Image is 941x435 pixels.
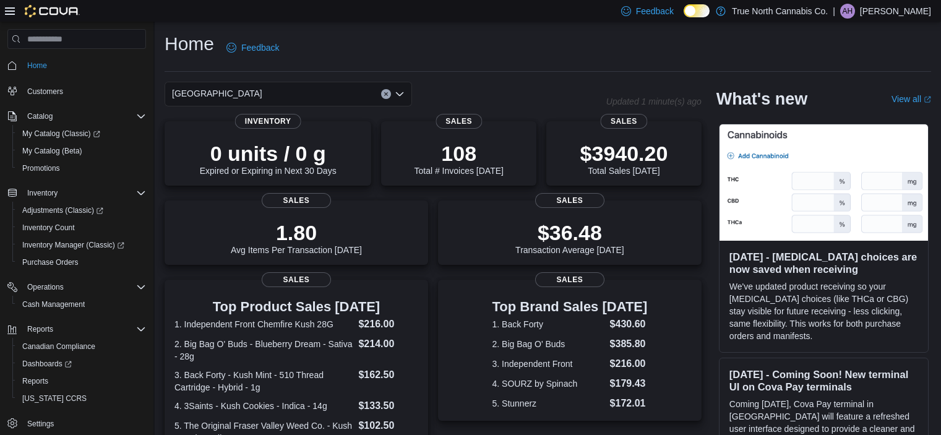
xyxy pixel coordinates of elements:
[2,56,151,74] button: Home
[17,126,146,141] span: My Catalog (Classic)
[22,205,103,215] span: Adjustments (Classic)
[610,337,648,351] dd: $385.80
[12,296,151,313] button: Cash Management
[17,238,129,252] a: Inventory Manager (Classic)
[17,255,146,270] span: Purchase Orders
[12,219,151,236] button: Inventory Count
[395,89,405,99] button: Open list of options
[17,203,108,218] a: Adjustments (Classic)
[200,141,337,176] div: Expired or Expiring in Next 30 Days
[12,202,151,219] a: Adjustments (Classic)
[17,339,146,354] span: Canadian Compliance
[2,321,151,338] button: Reports
[610,356,648,371] dd: $216.00
[27,61,47,71] span: Home
[22,280,146,295] span: Operations
[165,32,214,56] h1: Home
[636,5,674,17] span: Feedback
[27,111,53,121] span: Catalog
[27,419,54,429] span: Settings
[17,144,87,158] a: My Catalog (Beta)
[17,220,146,235] span: Inventory Count
[22,416,146,431] span: Settings
[262,272,331,287] span: Sales
[27,87,63,97] span: Customers
[684,17,684,18] span: Dark Mode
[12,142,151,160] button: My Catalog (Beta)
[22,58,52,73] a: Home
[17,356,146,371] span: Dashboards
[358,418,418,433] dd: $102.50
[601,114,647,129] span: Sales
[515,220,624,255] div: Transaction Average [DATE]
[22,109,146,124] span: Catalog
[17,220,80,235] a: Inventory Count
[221,35,284,60] a: Feedback
[17,374,53,389] a: Reports
[535,193,604,208] span: Sales
[17,161,146,176] span: Promotions
[17,297,146,312] span: Cash Management
[22,84,68,99] a: Customers
[729,280,918,342] p: We've updated product receiving so your [MEDICAL_DATA] choices (like THCa or CBG) stay visible fo...
[358,337,418,351] dd: $214.00
[2,278,151,296] button: Operations
[17,391,146,406] span: Washington CCRS
[358,398,418,413] dd: $133.50
[22,109,58,124] button: Catalog
[515,220,624,245] p: $36.48
[436,114,482,129] span: Sales
[17,161,65,176] a: Promotions
[22,240,124,250] span: Inventory Manager (Classic)
[12,254,151,271] button: Purchase Orders
[22,322,58,337] button: Reports
[22,376,48,386] span: Reports
[729,368,918,393] h3: [DATE] - Coming Soon! New terminal UI on Cova Pay terminals
[924,96,931,103] svg: External link
[262,193,331,208] span: Sales
[17,203,146,218] span: Adjustments (Classic)
[716,89,807,109] h2: What's new
[22,83,146,98] span: Customers
[22,322,146,337] span: Reports
[22,58,146,73] span: Home
[12,355,151,373] a: Dashboards
[381,89,391,99] button: Clear input
[22,257,79,267] span: Purchase Orders
[241,41,279,54] span: Feedback
[174,338,353,363] dt: 2. Big Bag O' Buds - Blueberry Dream - Sativa - 28g
[231,220,362,245] p: 1.80
[200,141,337,166] p: 0 units / 0 g
[17,391,92,406] a: [US_STATE] CCRS
[610,396,648,411] dd: $172.01
[610,317,648,332] dd: $430.60
[22,223,75,233] span: Inventory Count
[358,317,418,332] dd: $216.00
[492,397,605,410] dt: 5. Stunnerz
[17,297,90,312] a: Cash Management
[12,125,151,142] a: My Catalog (Classic)
[22,416,59,431] a: Settings
[174,369,353,394] dt: 3. Back Forty - Kush Mint - 510 Thread Cartridge - Hybrid - 1g
[2,184,151,202] button: Inventory
[12,236,151,254] a: Inventory Manager (Classic)
[580,141,668,166] p: $3940.20
[414,141,503,166] p: 108
[414,141,503,176] div: Total # Invoices [DATE]
[17,126,105,141] a: My Catalog (Classic)
[610,376,648,391] dd: $179.43
[22,163,60,173] span: Promotions
[235,114,301,129] span: Inventory
[22,394,87,403] span: [US_STATE] CCRS
[17,238,146,252] span: Inventory Manager (Classic)
[22,299,85,309] span: Cash Management
[729,251,918,275] h3: [DATE] - [MEDICAL_DATA] choices are now saved when receiving
[843,4,853,19] span: AH
[17,339,100,354] a: Canadian Compliance
[27,324,53,334] span: Reports
[17,144,146,158] span: My Catalog (Beta)
[231,220,362,255] div: Avg Items Per Transaction [DATE]
[492,377,605,390] dt: 4. SOURZ by Spinach
[580,141,668,176] div: Total Sales [DATE]
[2,108,151,125] button: Catalog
